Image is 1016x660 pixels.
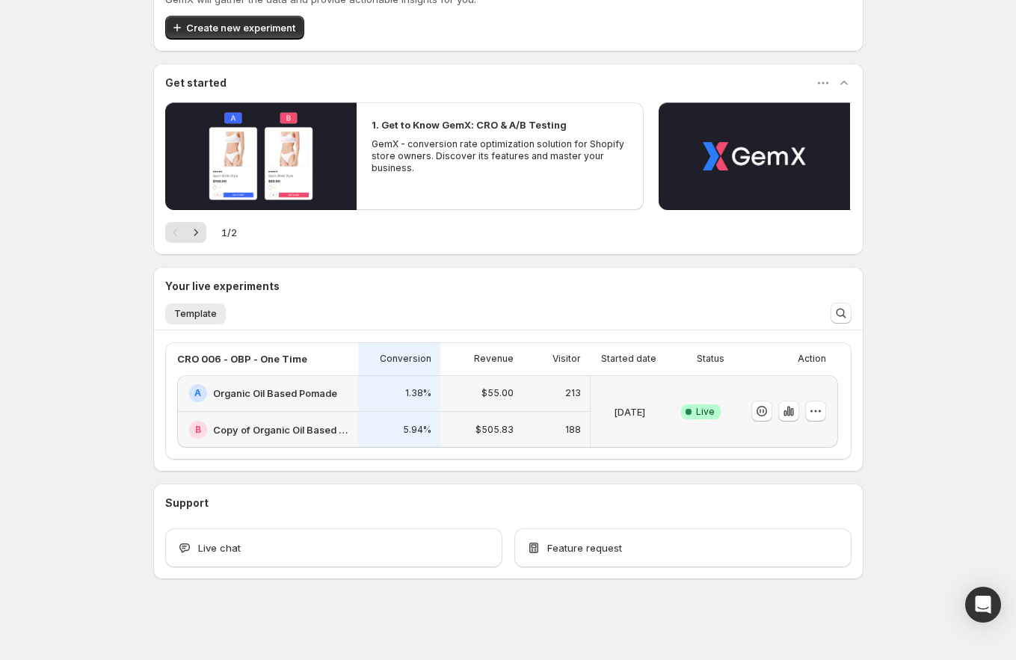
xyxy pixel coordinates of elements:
p: $505.83 [475,424,514,436]
p: Revenue [474,353,514,365]
p: Status [697,353,724,365]
p: Conversion [380,353,431,365]
p: [DATE] [614,404,645,419]
h2: B [195,424,201,436]
span: Live [696,406,715,418]
p: 213 [565,387,581,399]
p: Started date [601,353,656,365]
p: Action [798,353,826,365]
p: $55.00 [481,387,514,399]
button: Play video [659,102,850,210]
p: 1.38% [405,387,431,399]
span: Template [174,308,217,320]
h2: Organic Oil Based Pomade [213,386,337,401]
p: CRO 006 - OBP - One Time [177,351,307,366]
span: Feature request [547,540,622,555]
span: Create new experiment [186,20,295,35]
button: Next [185,222,206,243]
button: Create new experiment [165,16,304,40]
div: Open Intercom Messenger [965,587,1001,623]
p: GemX - conversion rate optimization solution for Shopify store owners. Discover its features and ... [372,138,629,174]
h2: Copy of Organic Oil Based Pomade [213,422,349,437]
span: Live chat [198,540,241,555]
span: 1 / 2 [221,225,237,240]
nav: Pagination [165,222,206,243]
button: Play video [165,102,357,210]
h3: Get started [165,75,227,90]
p: Visitor [552,353,581,365]
h2: 1. Get to Know GemX: CRO & A/B Testing [372,117,567,132]
h2: A [194,387,201,399]
button: Search and filter results [831,303,852,324]
p: 188 [565,424,581,436]
h3: Your live experiments [165,279,280,294]
p: 5.94% [403,424,431,436]
h3: Support [165,496,209,511]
